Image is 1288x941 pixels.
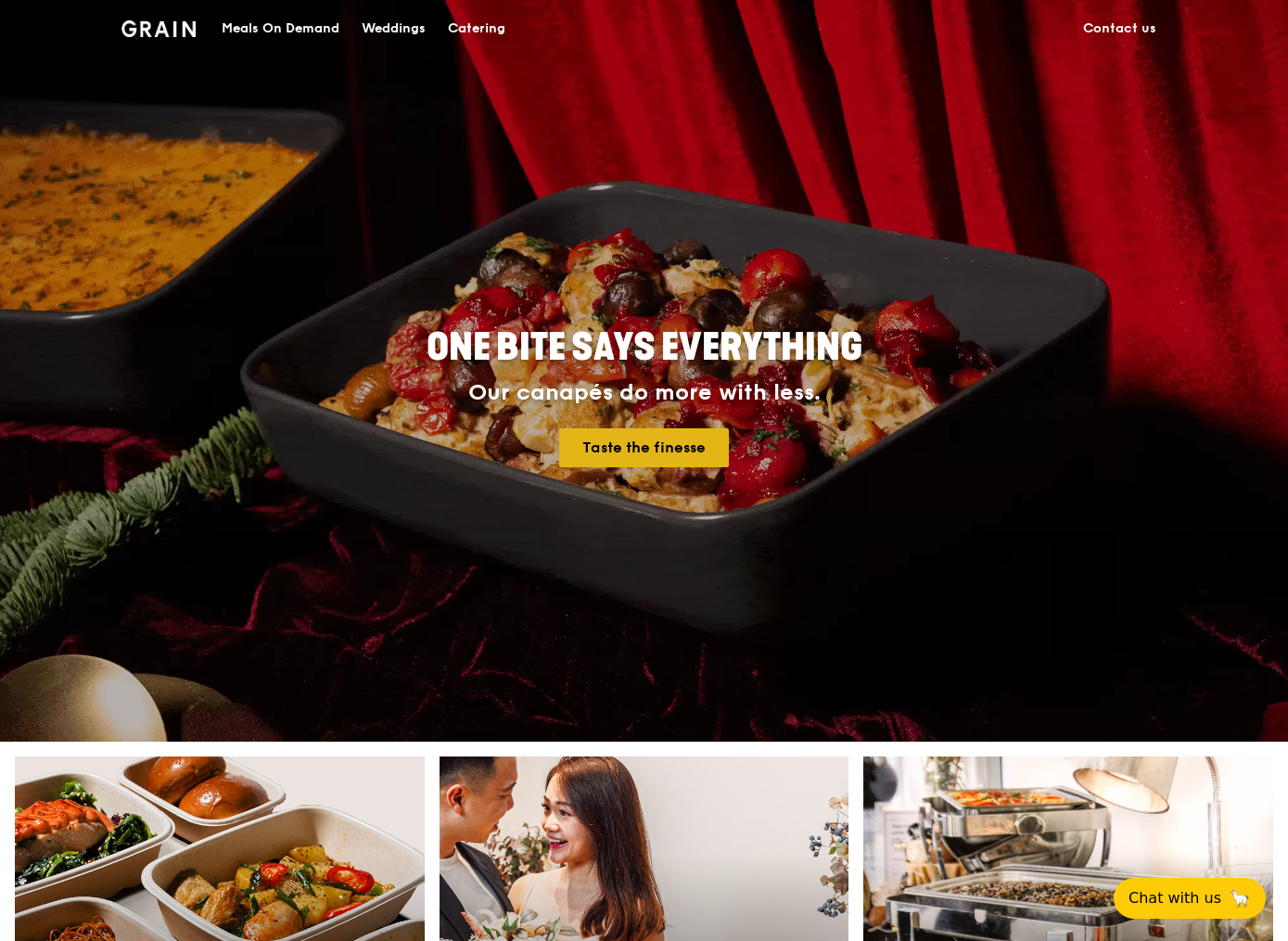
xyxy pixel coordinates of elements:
a: Catering [437,1,516,57]
div: Meals On Demand [222,1,339,57]
a: Weddings [351,1,437,57]
span: 🦙 [1229,887,1251,909]
a: Taste the finesse [559,428,729,467]
div: Our canapés do more with less. [311,380,978,406]
div: Weddings [362,1,426,57]
a: Contact us [1072,1,1167,57]
img: Grain [121,20,197,37]
button: Chat with us🦙 [1114,878,1266,919]
span: Chat with us [1129,887,1221,909]
span: ONE BITE SAYS EVERYTHING [427,325,862,370]
div: Catering [448,1,505,57]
